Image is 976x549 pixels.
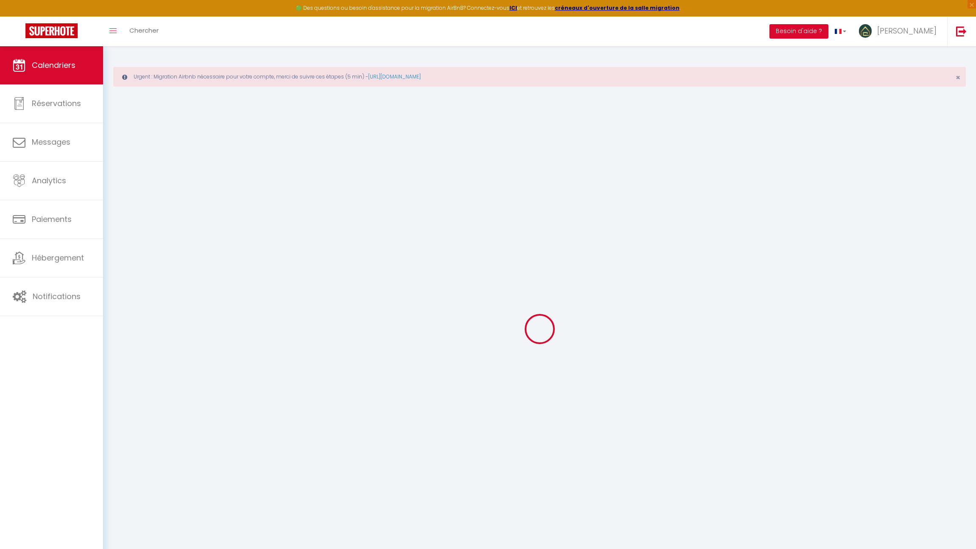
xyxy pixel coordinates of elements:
[853,17,947,46] a: ... [PERSON_NAME]
[32,175,66,186] span: Analytics
[769,24,828,39] button: Besoin d'aide ?
[123,17,165,46] a: Chercher
[32,137,70,147] span: Messages
[859,24,872,38] img: ...
[113,67,966,87] div: Urgent : Migration Airbnb nécessaire pour votre compte, merci de suivre ces étapes (5 min) -
[25,23,78,38] img: Super Booking
[509,4,517,11] a: ICI
[33,291,81,302] span: Notifications
[7,3,32,29] button: Ouvrir le widget de chat LiveChat
[32,60,76,70] span: Calendriers
[956,26,967,36] img: logout
[368,73,421,80] a: [URL][DOMAIN_NAME]
[32,214,72,224] span: Paiements
[555,4,680,11] a: créneaux d'ouverture de la salle migration
[32,98,81,109] span: Réservations
[956,72,960,83] span: ×
[956,74,960,81] button: Close
[129,26,159,35] span: Chercher
[877,25,937,36] span: [PERSON_NAME]
[32,252,84,263] span: Hébergement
